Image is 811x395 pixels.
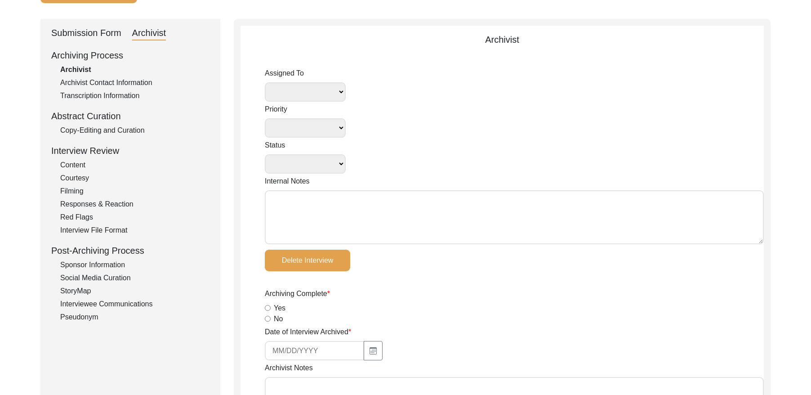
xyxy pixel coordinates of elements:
label: Status [265,140,346,151]
label: Yes [274,303,285,314]
div: Filming [60,186,209,197]
div: Archivist [60,64,209,75]
div: Submission Form [51,26,121,40]
label: Assigned To [265,68,346,79]
div: Pseudonym [60,312,209,323]
div: Red Flags [60,212,209,223]
div: StoryMap [60,286,209,296]
div: Interview File Format [60,225,209,236]
div: Social Media Curation [60,273,209,283]
div: Sponsor Information [60,260,209,270]
div: Archiving Process [51,49,209,62]
div: Copy-Editing and Curation [60,125,209,136]
div: Archivist Contact Information [60,77,209,88]
label: No [274,314,283,324]
div: Archivist [241,33,764,46]
button: Delete Interview [265,250,350,271]
label: Archiving Complete [265,288,330,299]
div: Abstract Curation [51,109,209,123]
input: MM/DD/YYYY [265,341,364,360]
div: Interviewee Communications [60,299,209,310]
label: Date of Interview Archived [265,327,351,337]
label: Internal Notes [265,176,310,187]
div: Interview Review [51,144,209,157]
div: Content [60,160,209,171]
div: Courtesy [60,173,209,184]
label: Archivist Notes [265,363,313,373]
div: Post-Archiving Process [51,244,209,257]
div: Archivist [132,26,166,40]
div: Responses & Reaction [60,199,209,210]
label: Priority [265,104,346,115]
div: Transcription Information [60,90,209,101]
